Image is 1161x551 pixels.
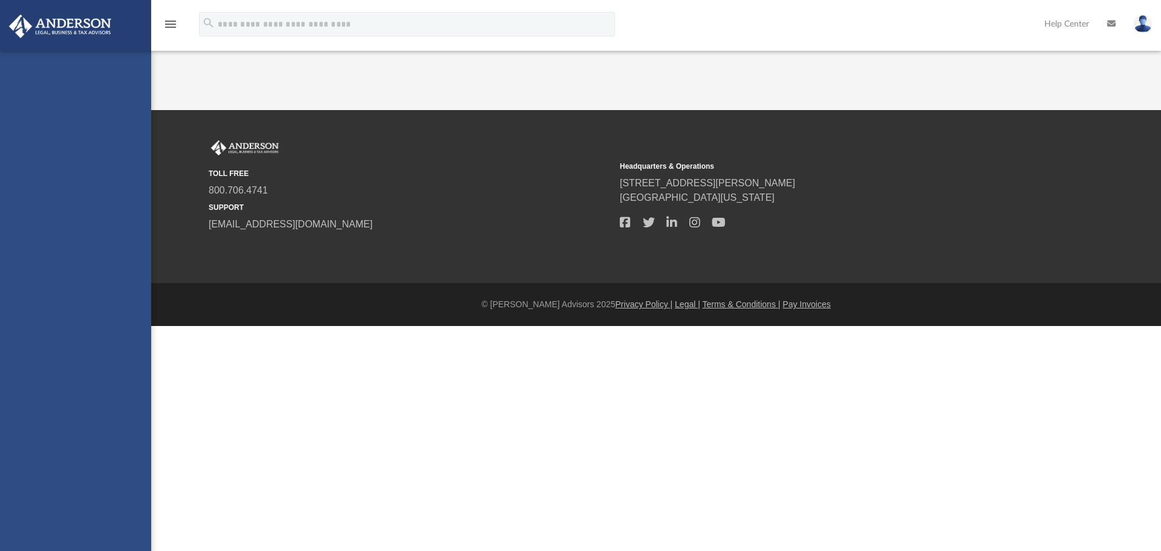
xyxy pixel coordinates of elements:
a: 800.706.4741 [209,185,268,195]
a: Legal | [675,299,700,309]
small: SUPPORT [209,202,611,213]
a: [EMAIL_ADDRESS][DOMAIN_NAME] [209,219,372,229]
small: Headquarters & Operations [620,161,1023,172]
i: menu [163,17,178,31]
a: Terms & Conditions | [703,299,781,309]
img: Anderson Advisors Platinum Portal [209,140,281,156]
a: menu [163,23,178,31]
a: [STREET_ADDRESS][PERSON_NAME] [620,178,795,188]
img: User Pic [1134,15,1152,33]
a: [GEOGRAPHIC_DATA][US_STATE] [620,192,775,203]
a: Privacy Policy | [616,299,673,309]
i: search [202,16,215,30]
a: Pay Invoices [782,299,830,309]
div: © [PERSON_NAME] Advisors 2025 [151,298,1161,311]
small: TOLL FREE [209,168,611,179]
img: Anderson Advisors Platinum Portal [5,15,115,38]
